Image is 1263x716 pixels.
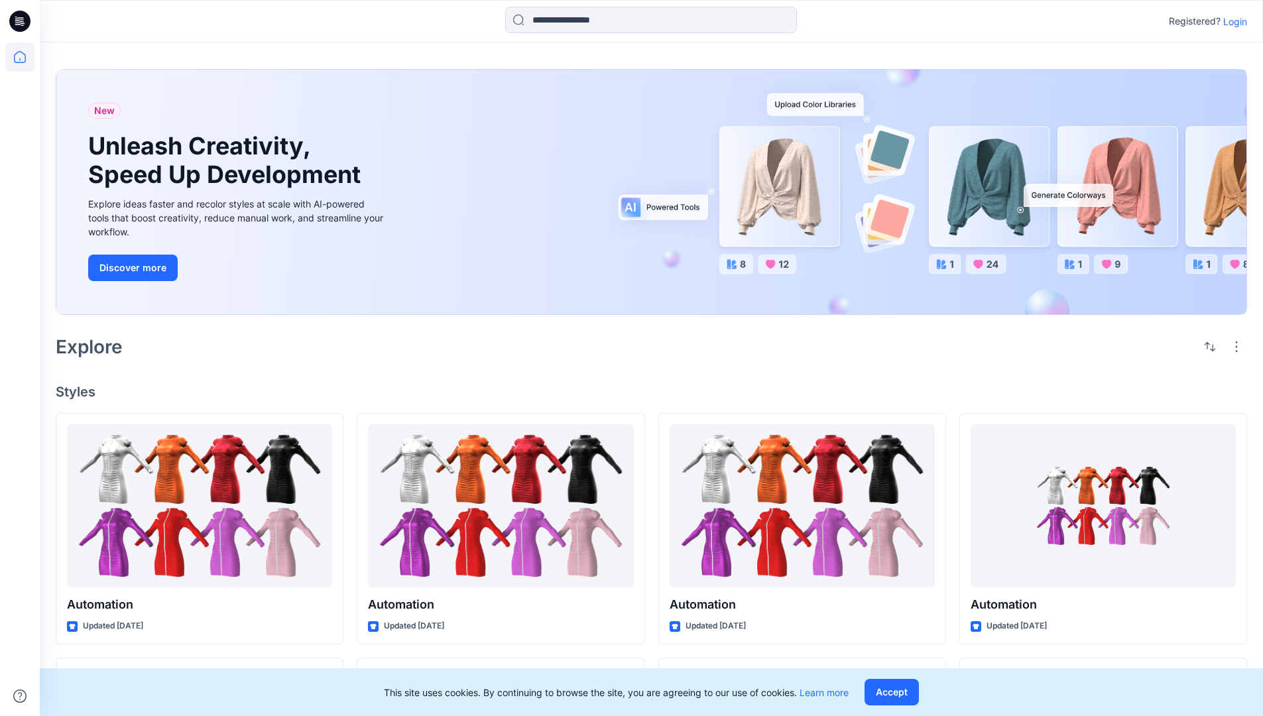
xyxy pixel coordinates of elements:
[1169,13,1221,29] p: Registered?
[865,679,919,705] button: Accept
[83,619,143,633] p: Updated [DATE]
[67,424,332,588] a: Automation
[987,619,1047,633] p: Updated [DATE]
[56,384,1247,400] h4: Styles
[971,595,1236,614] p: Automation
[88,132,367,189] h1: Unleash Creativity, Speed Up Development
[368,424,633,588] a: Automation
[56,336,123,357] h2: Explore
[67,595,332,614] p: Automation
[686,619,746,633] p: Updated [DATE]
[800,687,849,698] a: Learn more
[384,619,444,633] p: Updated [DATE]
[1223,15,1247,29] p: Login
[88,255,178,281] button: Discover more
[88,197,387,239] div: Explore ideas faster and recolor styles at scale with AI-powered tools that boost creativity, red...
[670,424,935,588] a: Automation
[971,424,1236,588] a: Automation
[368,595,633,614] p: Automation
[384,686,849,699] p: This site uses cookies. By continuing to browse the site, you are agreeing to our use of cookies.
[94,103,115,119] span: New
[670,595,935,614] p: Automation
[88,255,387,281] a: Discover more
